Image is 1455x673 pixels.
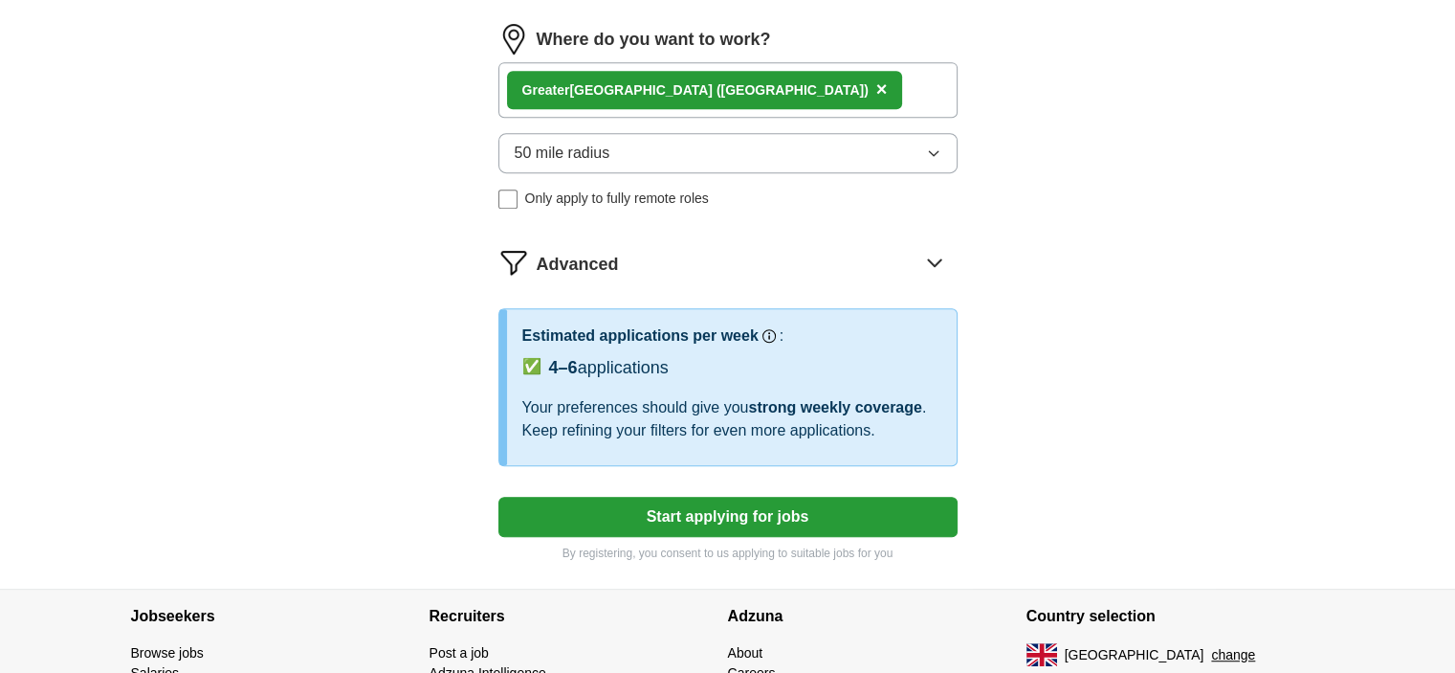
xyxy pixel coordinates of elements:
a: About [728,645,763,661]
button: Start applying for jobs [498,497,958,537]
div: Greater [522,80,869,101]
span: ([GEOGRAPHIC_DATA]) [716,82,869,98]
div: applications [549,355,669,381]
img: UK flag [1026,643,1057,666]
a: Browse jobs [131,645,204,661]
p: By registering, you consent to us applying to suitable jobs for you [498,545,958,562]
span: Advanced [537,252,619,278]
span: 4–6 [549,358,578,377]
img: filter [498,247,529,278]
button: change [1211,645,1255,665]
span: 50 mile radius [515,142,610,165]
span: × [876,79,888,100]
img: location.png [498,24,529,55]
h3: Estimated applications per week [522,325,759,348]
label: Where do you want to work? [537,27,771,53]
button: × [876,76,888,104]
strong: [GEOGRAPHIC_DATA] [569,82,713,98]
span: ✅ [522,355,541,378]
h3: : [780,325,783,348]
span: [GEOGRAPHIC_DATA] [1065,645,1204,665]
h4: Country selection [1026,590,1325,643]
button: 50 mile radius [498,133,958,173]
span: strong weekly coverage [748,399,921,415]
a: Post a job [430,645,489,661]
span: Only apply to fully remote roles [525,189,709,209]
div: Your preferences should give you . Keep refining your filters for even more applications. [522,396,941,442]
input: Only apply to fully remote roles [498,190,518,209]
